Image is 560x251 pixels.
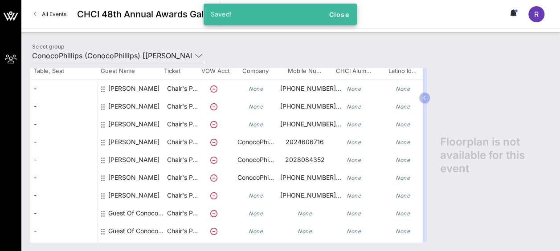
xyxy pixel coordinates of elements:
[97,67,164,76] span: Guest Name
[30,204,97,222] div: -
[280,115,329,133] p: [PHONE_NUMBER]…
[164,204,200,222] p: Chair's P…
[528,6,544,22] div: R
[280,80,329,97] p: [PHONE_NUMBER]…
[42,11,66,17] span: All Events
[164,67,200,76] span: Ticket
[280,186,329,204] p: [PHONE_NUMBER]…
[164,97,200,115] p: Chair's P…
[30,186,97,204] div: -
[30,80,97,97] div: -
[30,97,97,115] div: -
[347,157,361,163] i: None
[108,97,159,122] div: Elia Quintana
[77,8,208,21] span: CHCI 48th Annual Awards Gala
[29,7,72,21] a: All Events
[164,186,200,204] p: Chair's P…
[347,103,361,110] i: None
[298,210,312,217] i: None
[30,151,97,169] div: -
[108,115,159,140] div: Jennifer Arce
[108,169,159,194] div: Kjersten Drager
[347,228,361,235] i: None
[32,43,64,50] label: Select group
[325,6,353,22] button: Close
[440,135,551,175] span: Floorplan is not available for this event
[164,151,200,169] p: Chair's P…
[396,174,410,181] i: None
[249,192,263,199] i: None
[200,67,231,76] span: VOW Acct
[396,192,410,199] i: None
[231,67,280,76] span: Company
[231,169,280,186] p: ConocoPhi…
[347,121,361,128] i: None
[347,139,361,146] i: None
[347,192,361,199] i: None
[108,204,164,222] div: Guest Of ConocoPhillips
[329,67,378,76] span: CHCI Alum…
[164,80,200,97] p: Chair's P…
[108,80,159,105] div: Bryonie Byers
[164,169,200,186] p: Chair's P…
[347,210,361,217] i: None
[280,133,329,151] p: 2024606716
[249,121,263,128] i: None
[30,67,97,76] span: Table, Seat
[396,157,410,163] i: None
[396,139,410,146] i: None
[108,186,159,211] div: Roberto Rodriguez
[108,222,164,240] div: Guest Of ConocoPhillips
[30,169,97,186] div: -
[249,228,263,235] i: None
[164,222,200,240] p: Chair's P…
[396,103,410,110] i: None
[396,228,410,235] i: None
[30,115,97,133] div: -
[347,174,361,181] i: None
[347,85,361,92] i: None
[280,151,329,169] p: 2028084352
[30,222,97,240] div: -
[396,121,410,128] i: None
[231,133,280,151] p: ConocoPhi…
[164,115,200,133] p: Chair's P…
[164,133,200,151] p: Chair's P…
[378,67,427,76] span: Latino Id…
[298,228,312,235] i: None
[249,85,263,92] i: None
[30,133,97,151] div: -
[108,133,159,158] div: Joey Harrington
[249,103,263,110] i: None
[231,151,280,169] p: ConocoPhi…
[280,67,329,76] span: Mobile Nu…
[280,97,329,115] p: [PHONE_NUMBER]…
[211,10,232,18] span: Saved!
[328,11,350,18] span: Close
[534,10,539,19] span: R
[396,210,410,217] i: None
[280,169,329,186] p: [PHONE_NUMBER]…
[108,151,159,176] div: Kevin Avery
[396,85,410,92] i: None
[249,210,263,217] i: None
